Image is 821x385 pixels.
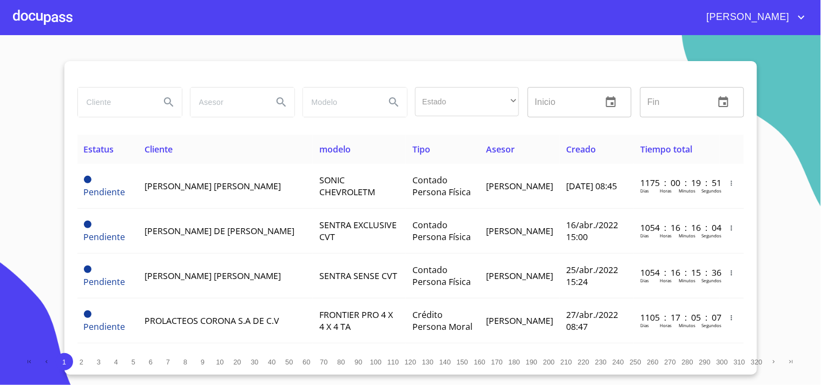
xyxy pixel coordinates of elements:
[613,358,624,366] span: 240
[281,353,298,370] button: 50
[489,353,506,370] button: 170
[108,353,125,370] button: 4
[412,174,471,198] span: Contado Persona Física
[412,309,472,333] span: Crédito Persona Moral
[566,219,618,243] span: 16/abr./2022 15:00
[679,353,697,370] button: 280
[682,358,693,366] span: 280
[191,88,264,117] input: search
[84,176,91,183] span: Pendiente
[640,188,649,194] p: Dias
[194,353,212,370] button: 9
[701,188,721,194] p: Segundos
[486,315,553,327] span: [PERSON_NAME]
[132,358,135,366] span: 5
[734,358,745,366] span: 310
[422,358,434,366] span: 130
[640,277,649,283] p: Dias
[701,322,721,328] p: Segundos
[402,353,419,370] button: 120
[679,233,695,238] p: Minutos
[457,358,468,366] span: 150
[84,310,91,318] span: Pendiente
[405,358,416,366] span: 120
[145,225,294,237] span: [PERSON_NAME] DE [PERSON_NAME]
[575,353,593,370] button: 220
[415,87,519,116] div: ​
[90,353,108,370] button: 3
[145,143,173,155] span: Cliente
[156,89,182,115] button: Search
[319,174,375,198] span: SONIC CHEVROLETM
[558,353,575,370] button: 210
[78,88,152,117] input: search
[177,353,194,370] button: 8
[679,277,695,283] p: Minutos
[610,353,627,370] button: 240
[506,353,523,370] button: 180
[285,358,293,366] span: 50
[264,353,281,370] button: 40
[412,264,471,288] span: Contado Persona Física
[679,322,695,328] p: Minutos
[84,265,91,273] span: Pendiente
[298,353,316,370] button: 60
[665,358,676,366] span: 270
[419,353,437,370] button: 130
[125,353,142,370] button: 5
[526,358,537,366] span: 190
[201,358,205,366] span: 9
[471,353,489,370] button: 160
[714,353,731,370] button: 300
[319,270,397,282] span: SENTRA SENSE CVT
[474,358,485,366] span: 160
[454,353,471,370] button: 150
[486,270,553,282] span: [PERSON_NAME]
[640,267,713,278] p: 1054 : 16 : 15 : 36
[145,270,281,282] span: [PERSON_NAME] [PERSON_NAME]
[354,358,362,366] span: 90
[640,233,649,238] p: Dias
[640,143,692,155] span: Tiempo total
[523,353,541,370] button: 190
[660,322,672,328] p: Horas
[566,309,618,333] span: 27/abr./2022 08:47
[303,358,310,366] span: 60
[543,358,555,366] span: 200
[640,322,649,328] p: Dias
[640,222,713,234] p: 1054 : 16 : 16 : 04
[268,358,275,366] span: 40
[316,353,333,370] button: 70
[84,231,126,243] span: Pendiente
[84,221,91,228] span: Pendiente
[660,277,672,283] p: Horas
[160,353,177,370] button: 7
[731,353,748,370] button: 310
[566,180,617,192] span: [DATE] 08:45
[660,233,672,238] p: Horas
[662,353,679,370] button: 270
[593,353,610,370] button: 230
[748,353,766,370] button: 320
[437,353,454,370] button: 140
[660,188,672,194] p: Horas
[439,358,451,366] span: 140
[149,358,153,366] span: 6
[319,309,393,333] span: FRONTIER PRO 4 X 4 X 4 TA
[679,188,695,194] p: Minutos
[697,353,714,370] button: 290
[486,180,553,192] span: [PERSON_NAME]
[183,358,187,366] span: 8
[699,358,711,366] span: 290
[486,225,553,237] span: [PERSON_NAME]
[751,358,763,366] span: 320
[645,353,662,370] button: 260
[385,353,402,370] button: 110
[717,358,728,366] span: 300
[166,358,170,366] span: 7
[84,143,114,155] span: Estatus
[145,315,279,327] span: PROLACTEOS CORONA S.A DE C.V
[84,276,126,288] span: Pendiente
[561,358,572,366] span: 210
[333,353,350,370] button: 80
